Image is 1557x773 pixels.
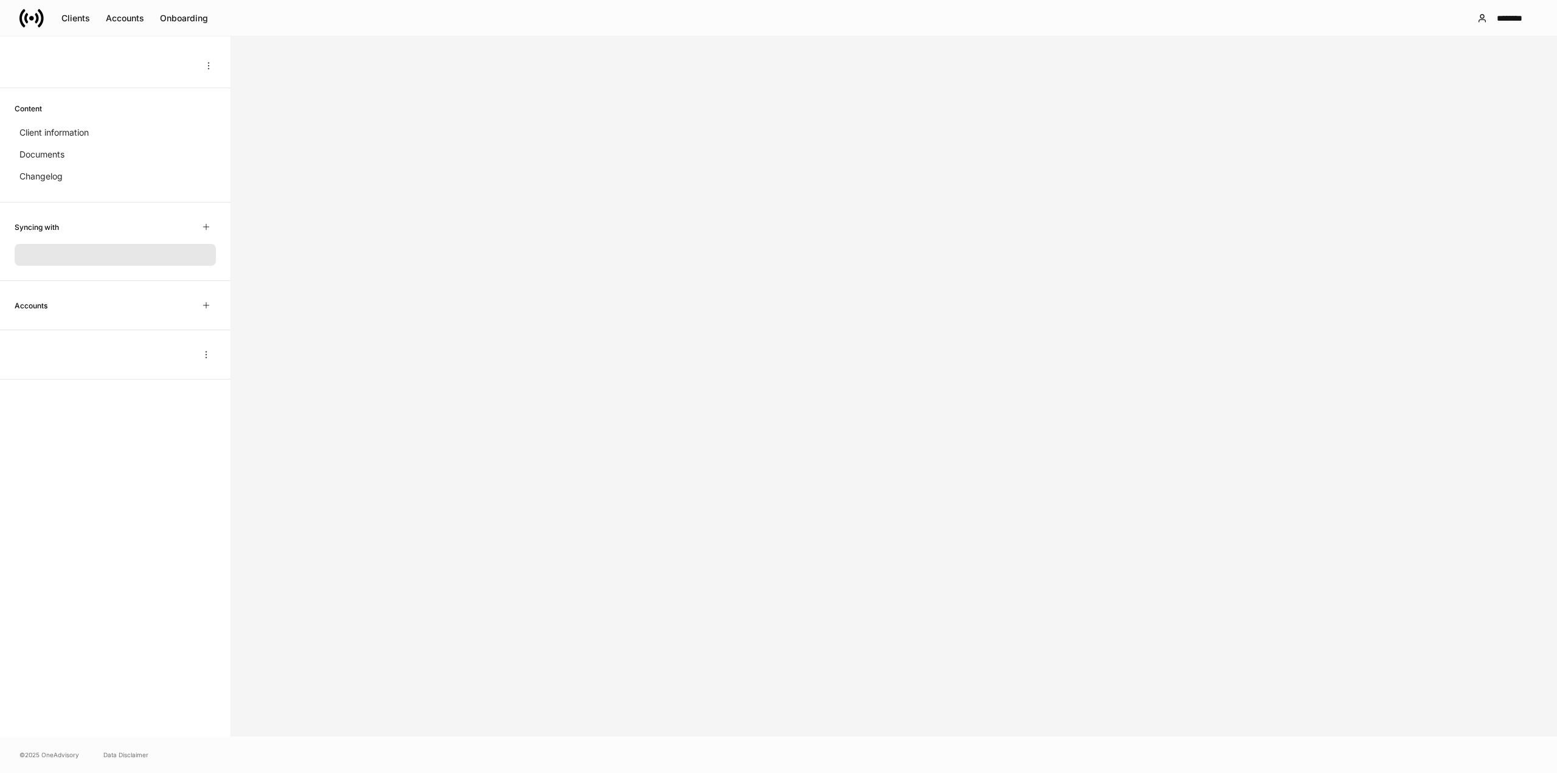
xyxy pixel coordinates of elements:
p: Client information [19,127,89,139]
button: Accounts [98,9,152,28]
button: Clients [54,9,98,28]
span: © 2025 OneAdvisory [19,750,79,760]
div: Onboarding [160,12,208,24]
div: Clients [61,12,90,24]
a: Changelog [15,165,216,187]
h6: Syncing with [15,221,59,233]
h6: Accounts [15,300,47,311]
h6: Content [15,103,42,114]
a: Client information [15,122,216,144]
a: Documents [15,144,216,165]
a: Data Disclaimer [103,750,148,760]
div: Accounts [106,12,144,24]
button: Onboarding [152,9,216,28]
p: Documents [19,148,64,161]
p: Changelog [19,170,63,182]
